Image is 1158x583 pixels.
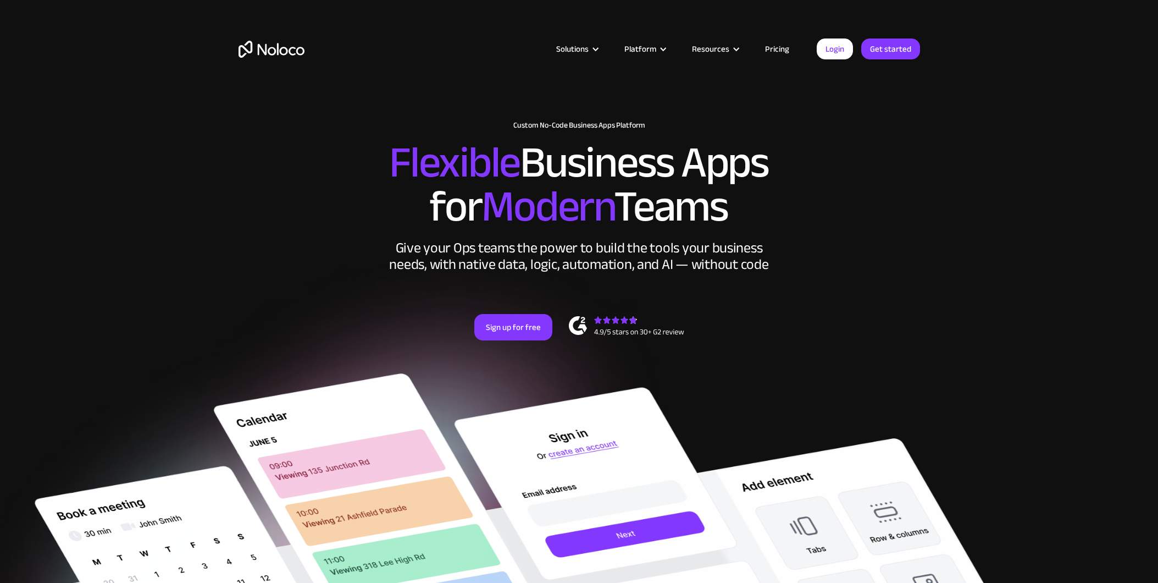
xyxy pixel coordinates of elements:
span: Modern [481,166,614,248]
a: Sign up for free [474,314,552,340]
div: Resources [692,42,729,56]
div: Solutions [556,42,589,56]
a: home [239,41,304,58]
div: Resources [678,42,751,56]
h2: Business Apps for Teams [239,141,920,229]
div: Platform [611,42,678,56]
div: Solutions [542,42,611,56]
span: Flexible [389,122,520,204]
div: Platform [624,42,656,56]
div: Give your Ops teams the power to build the tools your business needs, with native data, logic, au... [387,240,772,273]
a: Login [817,38,853,59]
a: Get started [861,38,920,59]
h1: Custom No-Code Business Apps Platform [239,121,920,130]
a: Pricing [751,42,803,56]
